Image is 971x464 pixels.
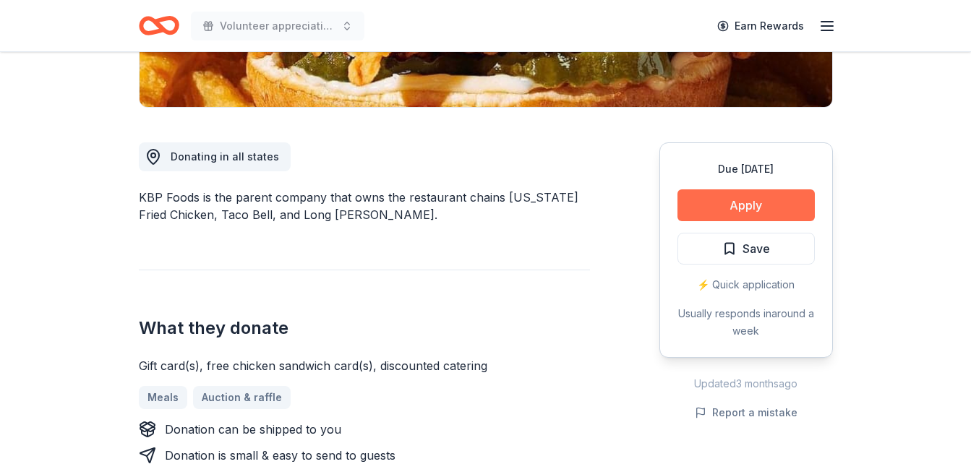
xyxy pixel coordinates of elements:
div: Usually responds in around a week [677,305,815,340]
a: Home [139,9,179,43]
span: Donating in all states [171,150,279,163]
a: Earn Rewards [709,13,813,39]
span: Volunteer appreciation event [220,17,335,35]
a: Auction & raffle [193,386,291,409]
div: Updated 3 months ago [659,375,833,392]
span: Save [743,239,770,258]
button: Report a mistake [695,404,797,421]
button: Save [677,233,815,265]
h2: What they donate [139,317,590,340]
div: Due [DATE] [677,160,815,178]
button: Apply [677,189,815,221]
div: KBP Foods is the parent company that owns the restaurant chains [US_STATE] Fried Chicken, Taco Be... [139,189,590,223]
div: Donation is small & easy to send to guests [165,447,395,464]
a: Meals [139,386,187,409]
div: Donation can be shipped to you [165,421,341,438]
div: Gift card(s), free chicken sandwich card(s), discounted catering [139,357,590,374]
button: Volunteer appreciation event [191,12,364,40]
div: ⚡️ Quick application [677,276,815,293]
